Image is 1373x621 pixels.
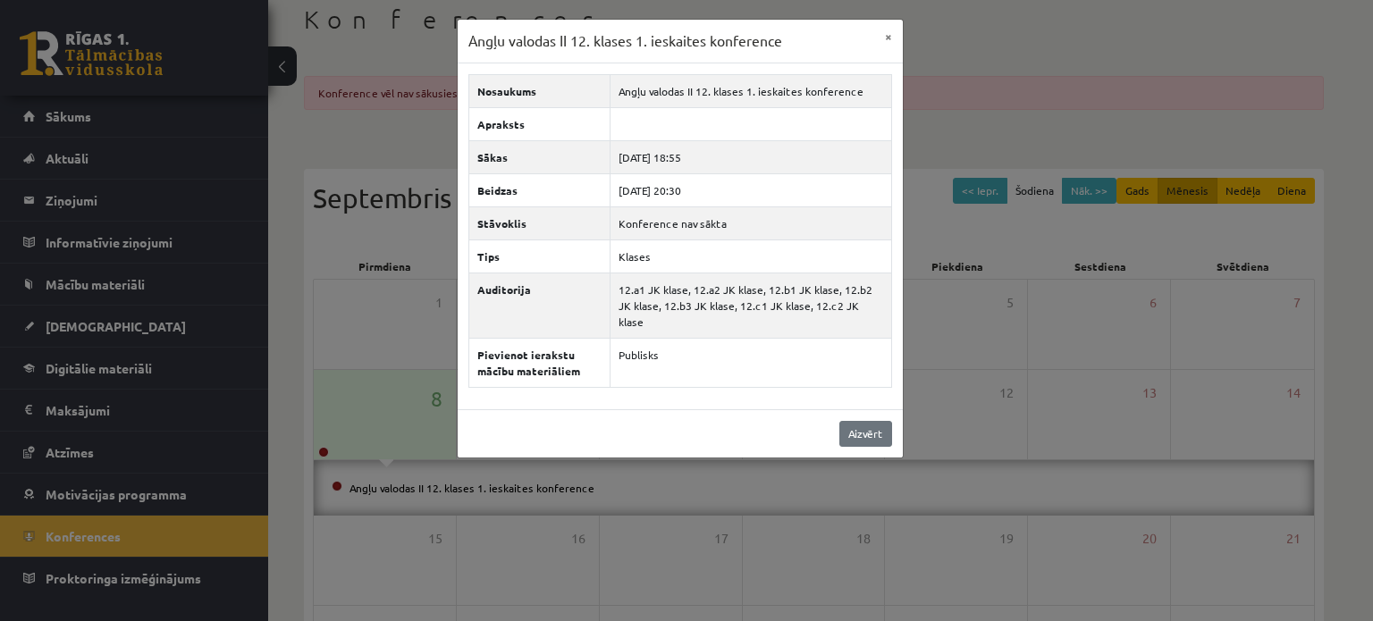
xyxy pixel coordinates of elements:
th: Nosaukums [468,74,611,107]
h3: Angļu valodas II 12. klases 1. ieskaites konference [468,30,782,52]
a: Aizvērt [839,421,892,447]
th: Tips [468,239,611,273]
th: Beidzas [468,173,611,206]
td: [DATE] 20:30 [611,173,891,206]
th: Apraksts [468,107,611,140]
button: × [874,20,903,54]
th: Pievienot ierakstu mācību materiāliem [468,338,611,387]
td: Klases [611,239,891,273]
th: Auditorija [468,273,611,338]
td: Publisks [611,338,891,387]
td: Angļu valodas II 12. klases 1. ieskaites konference [611,74,891,107]
td: [DATE] 18:55 [611,140,891,173]
th: Sākas [468,140,611,173]
td: Konference nav sākta [611,206,891,239]
td: 12.a1 JK klase, 12.a2 JK klase, 12.b1 JK klase, 12.b2 JK klase, 12.b3 JK klase, 12.c1 JK klase, 1... [611,273,891,338]
th: Stāvoklis [468,206,611,239]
